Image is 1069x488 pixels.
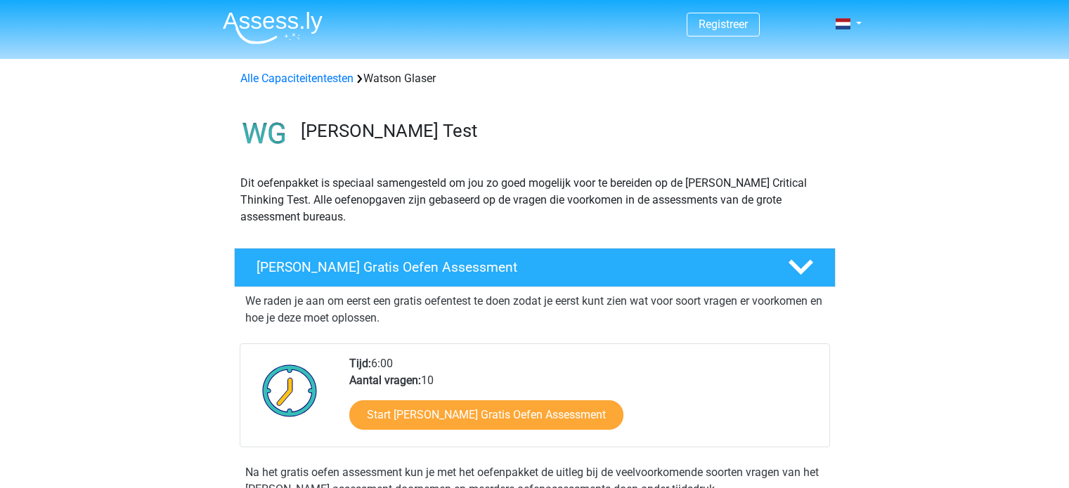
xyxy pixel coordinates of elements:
a: Start [PERSON_NAME] Gratis Oefen Assessment [349,400,623,430]
div: 6:00 10 [339,355,829,447]
p: We raden je aan om eerst een gratis oefentest te doen zodat je eerst kunt zien wat voor soort vra... [245,293,824,327]
a: Registreer [699,18,748,31]
div: Watson Glaser [235,70,835,87]
h3: [PERSON_NAME] Test [301,120,824,142]
p: Dit oefenpakket is speciaal samengesteld om jou zo goed mogelijk voor te bereiden op de [PERSON_N... [240,175,829,225]
b: Tijd: [349,357,371,370]
a: Alle Capaciteitentesten [240,72,354,85]
a: [PERSON_NAME] Gratis Oefen Assessment [228,248,841,287]
h4: [PERSON_NAME] Gratis Oefen Assessment [257,259,765,275]
img: watson glaser [235,104,294,164]
img: Klok [254,355,325,426]
img: Assessly [223,11,323,44]
b: Aantal vragen: [349,374,421,387]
